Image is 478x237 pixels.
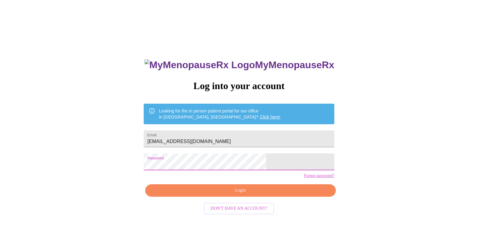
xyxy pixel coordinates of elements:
span: Login [152,187,329,194]
h3: Log into your account [144,80,334,92]
button: Login [145,184,336,197]
div: Looking for the in person patient portal for our office in [GEOGRAPHIC_DATA], [GEOGRAPHIC_DATA]? [159,105,280,122]
span: Don't have an account? [211,205,267,212]
img: MyMenopauseRx Logo [145,59,255,71]
a: Forgot password? [304,173,334,178]
a: Click here! [260,115,280,119]
a: Don't have an account? [202,205,276,211]
h3: MyMenopauseRx [145,59,334,71]
button: Don't have an account? [204,203,274,215]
